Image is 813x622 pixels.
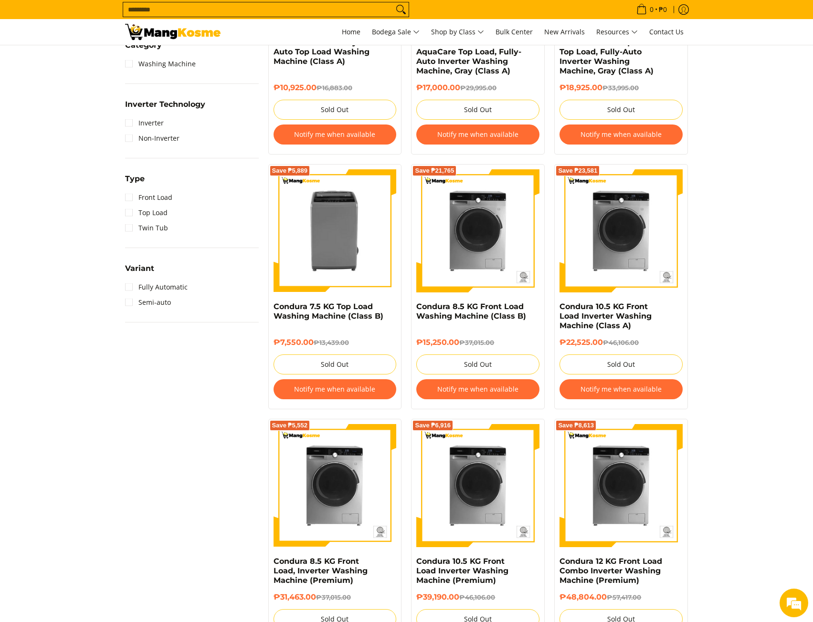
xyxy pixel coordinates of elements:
[125,265,154,280] summary: Open
[274,354,397,374] button: Sold Out
[125,41,162,49] span: Category
[560,100,683,120] button: Sold Out
[125,24,221,40] img: Washing Machines l Mang Kosme: Home Appliances Warehouse Sale Partner | Page 2
[560,354,683,374] button: Sold Out
[274,379,397,399] button: Notify me when available
[648,6,655,13] span: 0
[274,83,397,93] h6: ₱10,925.00
[544,27,585,36] span: New Arrivals
[125,56,196,72] a: Washing Machine
[125,265,154,272] span: Variant
[125,175,145,190] summary: Open
[342,27,360,36] span: Home
[415,423,451,428] span: Save ₱6,916
[415,168,454,174] span: Save ₱21,765
[416,169,539,292] img: Condura 8.5 KG Front Load Washing Machine (Class B)
[560,379,683,399] button: Notify me when available
[125,131,179,146] a: Non-Inverter
[274,302,383,321] a: Condura 7.5 KG Top Load Washing Machine (Class B)
[125,101,205,108] span: Inverter Technology
[496,27,533,36] span: Bulk Center
[125,101,205,115] summary: Open
[416,100,539,120] button: Sold Out
[140,294,173,307] em: Submit
[459,339,494,346] del: ₱37,015.00
[317,84,352,92] del: ₱16,883.00
[560,338,683,347] h6: ₱22,525.00
[460,84,496,92] del: ₱29,995.00
[274,424,397,547] img: Condura 8.5 KG Front Load, Inverter Washing Machine (Premium)
[649,27,684,36] span: Contact Us
[657,6,668,13] span: ₱0
[560,38,658,75] a: Condura 13 KG AquaCare Top Load, Fully-Auto Inverter Washing Machine, Gray (Class A)
[431,26,484,38] span: Shop by Class
[274,38,370,66] a: Condura 8.5 KG Fully-Auto Top Load Washing Machine (Class A)
[20,120,167,217] span: We are offline. Please leave us a message.
[125,295,171,310] a: Semi-auto
[560,302,652,330] a: Condura 10.5 KG Front Load Inverter Washing Machine (Class A)
[272,423,308,428] span: Save ₱5,552
[274,124,397,145] button: Notify me when available
[416,354,539,374] button: Sold Out
[337,19,365,45] a: Home
[416,338,539,347] h6: ₱15,250.00
[607,593,641,601] del: ₱57,417.00
[416,424,539,547] img: Condura 10.5 KG Front Load Inverter Washing Machine (Premium)
[416,302,526,321] a: Condura 8.5 KG Front Load Washing Machine (Class B)
[316,593,351,601] del: ₱37,015.00
[459,593,495,601] del: ₱46,106.00
[125,115,164,131] a: Inverter
[125,280,188,295] a: Fully Automatic
[644,19,688,45] a: Contact Us
[274,338,397,347] h6: ₱7,550.00
[560,592,683,602] h6: ₱48,804.00
[558,423,594,428] span: Save ₱8,613
[314,339,349,346] del: ₱13,439.00
[372,26,420,38] span: Bodega Sale
[416,83,539,93] h6: ₱17,000.00
[603,339,639,346] del: ₱46,106.00
[416,592,539,602] h6: ₱39,190.00
[416,124,539,145] button: Notify me when available
[125,205,168,220] a: Top Load
[272,168,308,174] span: Save ₱5,889
[634,4,670,15] span: •
[274,592,397,602] h6: ₱31,463.00
[157,5,179,28] div: Minimize live chat window
[560,124,683,145] button: Notify me when available
[560,424,683,547] img: Condura 12 KG Front Load Combo Inverter Washing Machine (Premium)
[5,260,182,294] textarea: Type your message and click 'Submit'
[393,2,409,17] button: Search
[125,175,145,183] span: Type
[274,557,368,585] a: Condura 8.5 KG Front Load, Inverter Washing Machine (Premium)
[560,557,662,585] a: Condura 12 KG Front Load Combo Inverter Washing Machine (Premium)
[416,557,508,585] a: Condura 10.5 KG Front Load Inverter Washing Machine (Premium)
[560,83,683,93] h6: ₱18,925.00
[125,220,168,236] a: Twin Tub
[560,169,683,292] img: Condura 10.5 KG Front Load Inverter Washing Machine (Class A)
[367,19,424,45] a: Bodega Sale
[416,38,521,75] a: Condura 10.5 KG AquaCare Top Load, Fully-Auto Inverter Washing Machine, Gray (Class A)
[230,19,688,45] nav: Main Menu
[602,84,639,92] del: ₱33,995.00
[426,19,489,45] a: Shop by Class
[274,100,397,120] button: Sold Out
[591,19,643,45] a: Resources
[416,379,539,399] button: Notify me when available
[558,168,597,174] span: Save ₱23,581
[125,41,162,56] summary: Open
[596,26,638,38] span: Resources
[539,19,590,45] a: New Arrivals
[491,19,538,45] a: Bulk Center
[125,190,172,205] a: Front Load
[50,53,160,66] div: Leave a message
[274,169,397,292] img: Condura 7.5 KG Top Load Washing Machine (Class B)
